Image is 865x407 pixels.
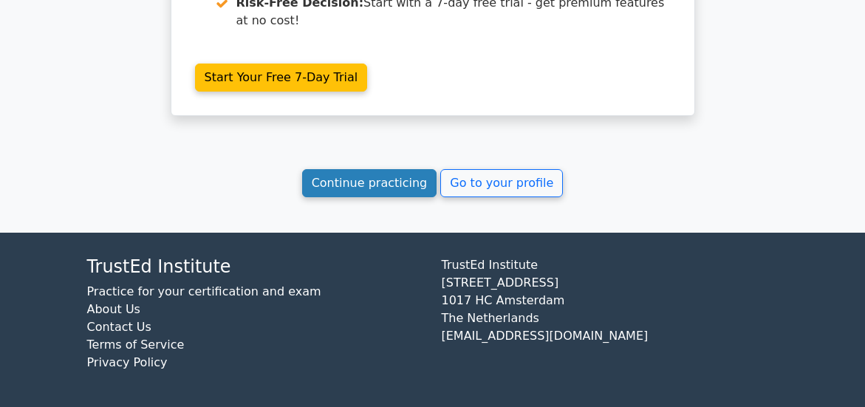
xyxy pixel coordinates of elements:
a: Contact Us [87,320,151,334]
a: Privacy Policy [87,355,168,369]
a: Go to your profile [440,169,563,197]
a: Practice for your certification and exam [87,284,321,298]
div: TrustEd Institute [STREET_ADDRESS] 1017 HC Amsterdam The Netherlands [EMAIL_ADDRESS][DOMAIN_NAME] [433,256,787,384]
h4: TrustEd Institute [87,256,424,278]
a: Terms of Service [87,338,185,352]
a: Start Your Free 7-Day Trial [195,64,368,92]
a: Continue practicing [302,169,437,197]
a: About Us [87,302,140,316]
